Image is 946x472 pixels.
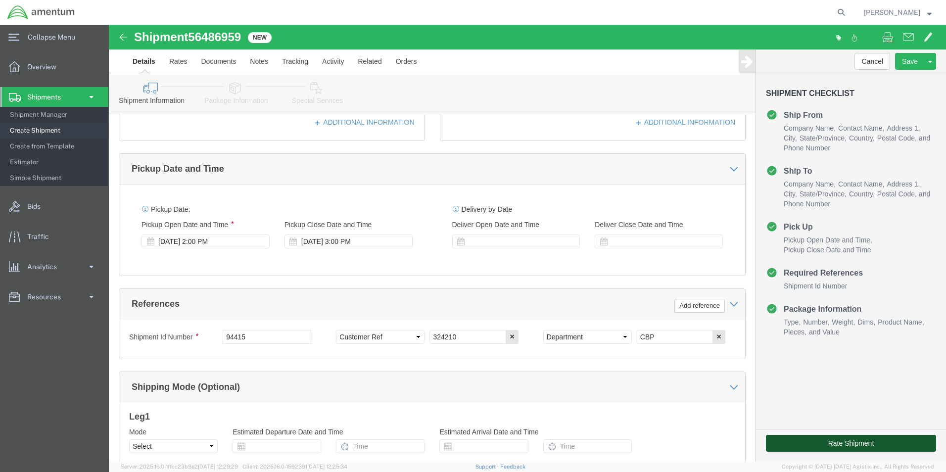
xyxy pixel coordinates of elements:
[10,121,101,141] span: Create Shipment
[27,287,68,307] span: Resources
[0,257,108,277] a: Analytics
[0,57,108,77] a: Overview
[28,27,82,47] span: Collapse Menu
[500,464,525,470] a: Feedback
[121,464,238,470] span: Server: 2025.16.0-1ffcc23b9e2
[198,464,238,470] span: [DATE] 12:29:29
[10,168,101,188] span: Simple Shipment
[863,6,932,18] button: [PERSON_NAME]
[27,57,63,77] span: Overview
[10,137,101,156] span: Create from Template
[475,464,500,470] a: Support
[307,464,347,470] span: [DATE] 12:25:34
[27,257,64,277] span: Analytics
[0,227,108,246] a: Traffic
[10,105,101,125] span: Shipment Manager
[109,25,946,462] iframe: FS Legacy Container
[7,5,75,20] img: logo
[0,196,108,216] a: Bids
[782,463,934,471] span: Copyright © [DATE]-[DATE] Agistix Inc., All Rights Reserved
[10,152,101,172] span: Estimator
[27,87,68,107] span: Shipments
[27,196,47,216] span: Bids
[27,227,56,246] span: Traffic
[0,87,108,107] a: Shipments
[864,7,920,18] span: Zachary Bolhuis
[0,287,108,307] a: Resources
[242,464,347,470] span: Client: 2025.16.0-1592391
